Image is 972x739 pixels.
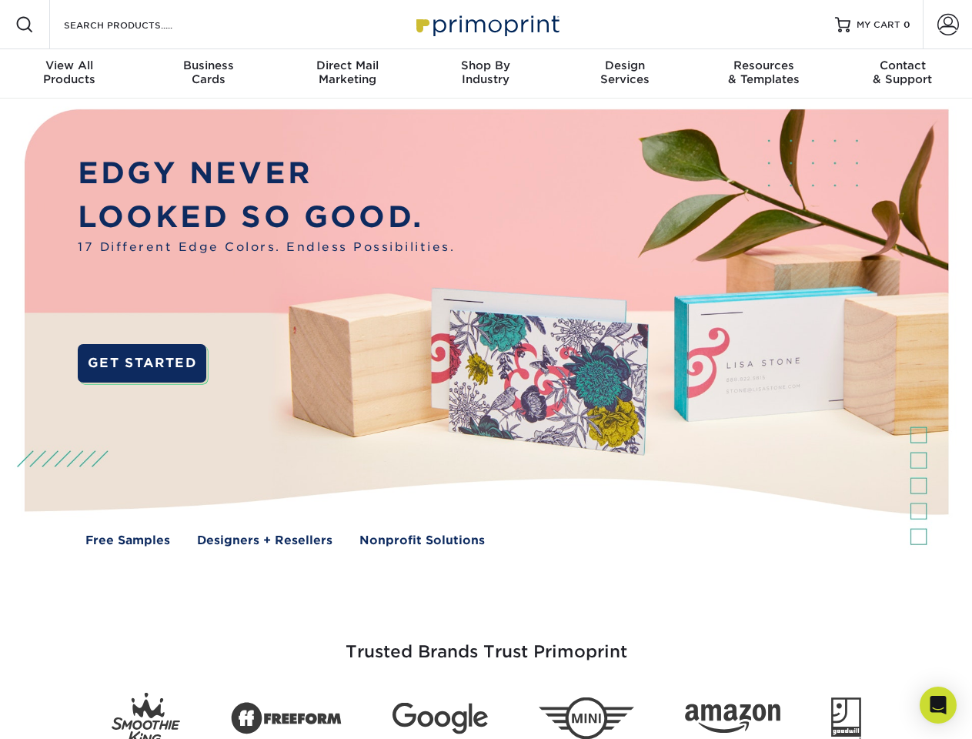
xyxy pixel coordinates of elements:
img: Primoprint [409,8,563,41]
span: Design [556,59,694,72]
a: Free Samples [85,532,170,550]
span: Business [139,59,277,72]
img: Google [392,703,488,734]
h3: Trusted Brands Trust Primoprint [36,605,937,680]
span: Contact [833,59,972,72]
div: Services [556,59,694,86]
a: GET STARTED [78,344,206,383]
input: SEARCH PRODUCTS..... [62,15,212,34]
span: Resources [694,59,833,72]
a: Contact& Support [833,49,972,99]
a: Resources& Templates [694,49,833,99]
a: BusinessCards [139,49,277,99]
img: Goodwill [831,697,861,739]
iframe: Google Customer Reviews [4,692,131,734]
span: 17 Different Edge Colors. Endless Possibilities. [78,239,455,256]
img: Amazon [685,704,780,734]
div: Marketing [278,59,416,86]
p: EDGY NEVER [78,152,455,196]
a: Nonprofit Solutions [359,532,485,550]
div: & Support [833,59,972,86]
div: Cards [139,59,277,86]
a: DesignServices [556,49,694,99]
a: Direct MailMarketing [278,49,416,99]
p: LOOKED SO GOOD. [78,196,455,239]
div: Open Intercom Messenger [920,687,957,724]
a: Designers + Resellers [197,532,332,550]
span: 0 [904,19,910,30]
span: Direct Mail [278,59,416,72]
span: Shop By [416,59,555,72]
span: MY CART [857,18,900,32]
div: & Templates [694,59,833,86]
a: Shop ByIndustry [416,49,555,99]
div: Industry [416,59,555,86]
